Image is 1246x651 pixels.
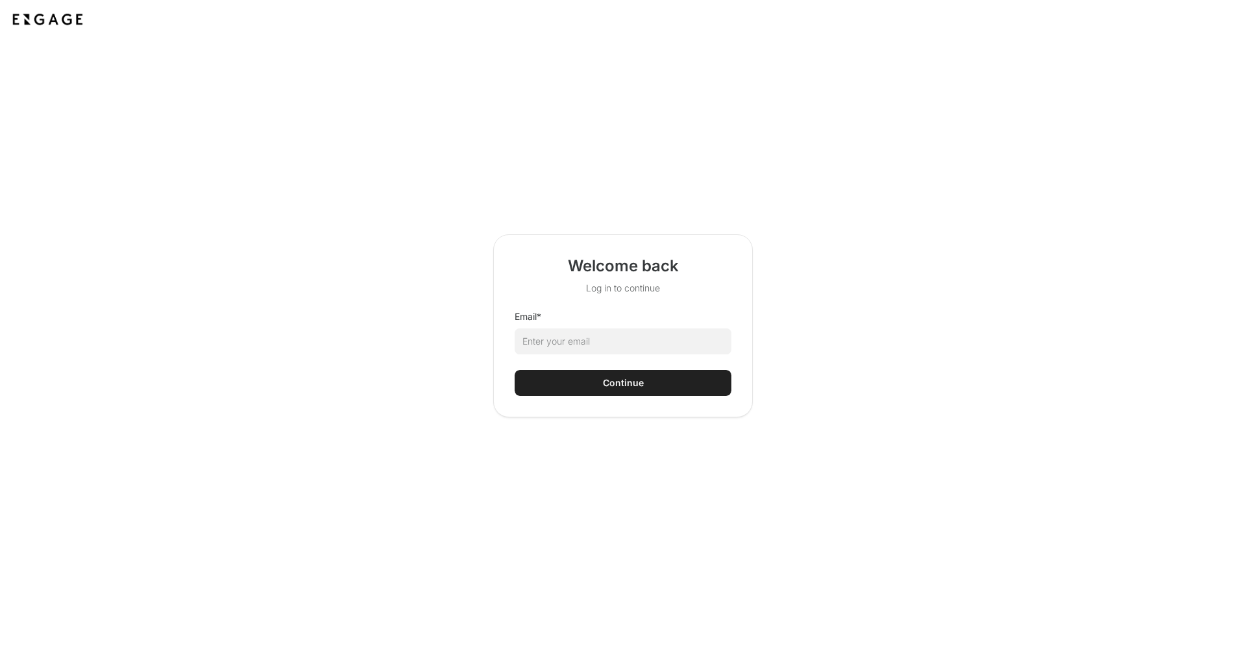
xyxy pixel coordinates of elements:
[568,256,679,276] h2: Welcome back
[537,311,541,322] span: required
[568,282,679,295] p: Log in to continue
[515,328,731,354] input: Enter your email
[10,10,85,29] img: Application logo
[515,310,541,323] label: Email
[603,376,644,389] div: Continue
[515,370,731,396] button: Continue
